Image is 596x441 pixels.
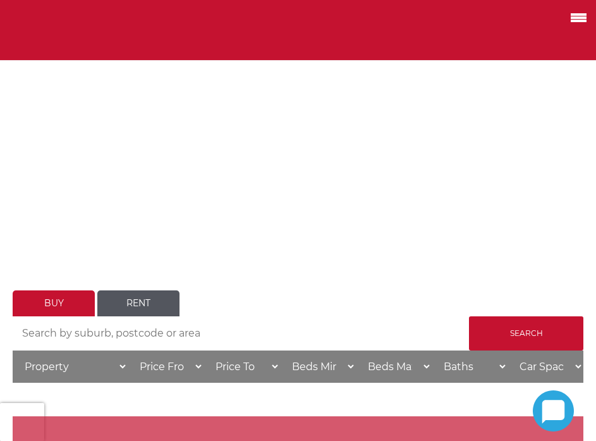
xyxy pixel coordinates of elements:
img: Noonan Real Estate Agency [6,13,133,47]
input: Search [469,316,583,351]
a: Rent [97,290,179,316]
input: Search by suburb, postcode or area [13,316,469,351]
a: Buy [13,290,95,316]
h1: LET'S FIND YOUR HOME [13,236,583,259]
